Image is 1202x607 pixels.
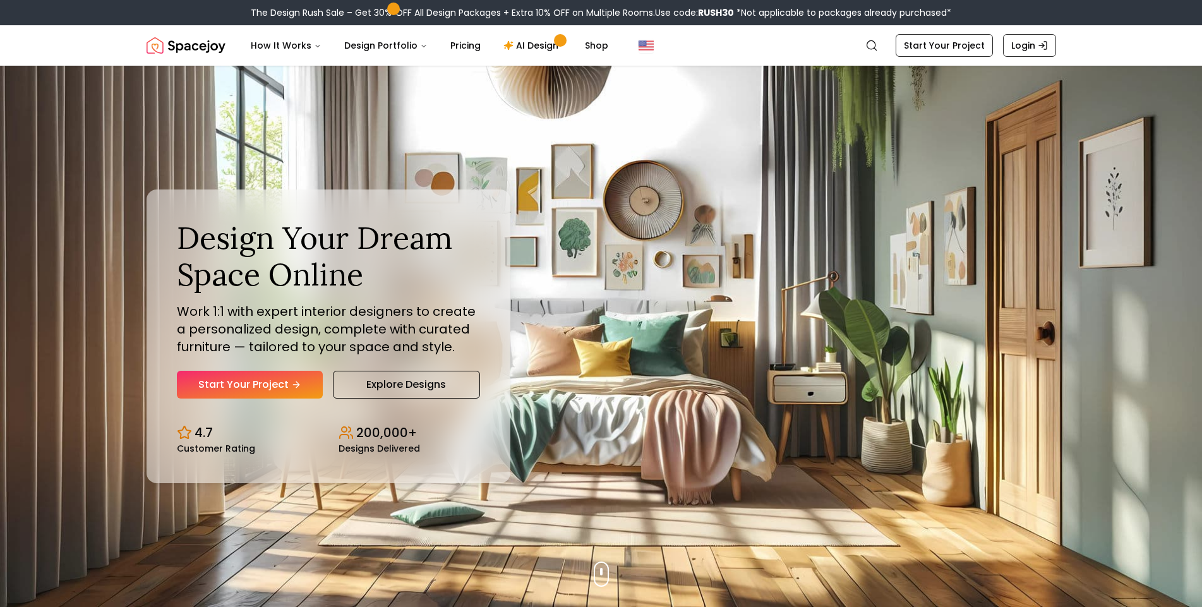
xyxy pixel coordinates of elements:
[177,444,255,453] small: Customer Rating
[639,38,654,53] img: United States
[356,424,417,442] p: 200,000+
[251,6,951,19] div: The Design Rush Sale – Get 30% OFF All Design Packages + Extra 10% OFF on Multiple Rooms.
[575,33,618,58] a: Shop
[241,33,332,58] button: How It Works
[896,34,993,57] a: Start Your Project
[493,33,572,58] a: AI Design
[334,33,438,58] button: Design Portfolio
[333,371,480,399] a: Explore Designs
[698,6,734,19] b: RUSH30
[147,33,225,58] a: Spacejoy
[177,414,480,453] div: Design stats
[440,33,491,58] a: Pricing
[195,424,213,442] p: 4.7
[241,33,618,58] nav: Main
[147,33,225,58] img: Spacejoy Logo
[655,6,734,19] span: Use code:
[177,303,480,356] p: Work 1:1 with expert interior designers to create a personalized design, complete with curated fu...
[177,371,323,399] a: Start Your Project
[734,6,951,19] span: *Not applicable to packages already purchased*
[339,444,420,453] small: Designs Delivered
[177,220,480,292] h1: Design Your Dream Space Online
[147,25,1056,66] nav: Global
[1003,34,1056,57] a: Login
